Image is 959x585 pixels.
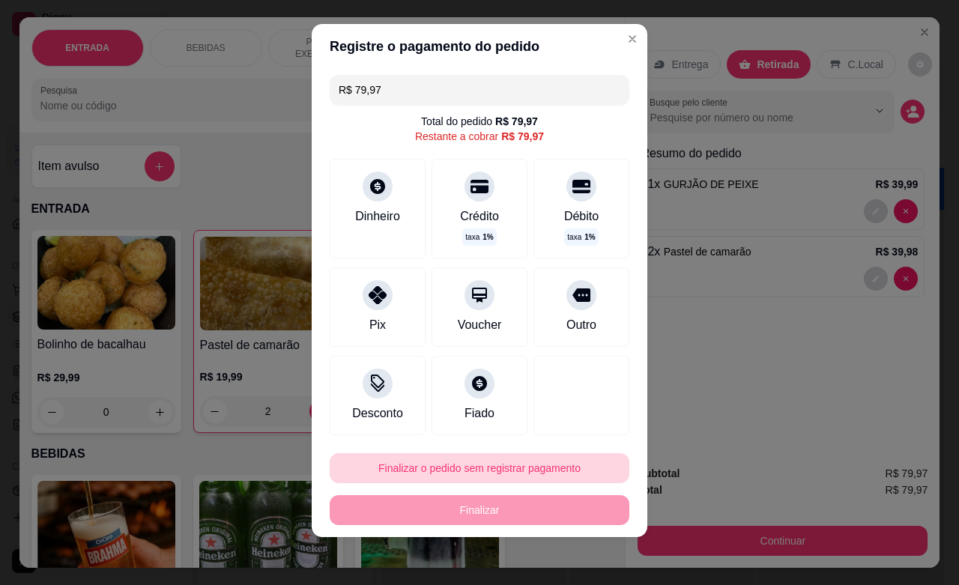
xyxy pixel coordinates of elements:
[465,231,493,243] p: taxa
[339,75,620,105] input: Ex.: hambúrguer de cordeiro
[355,207,400,225] div: Dinheiro
[465,404,494,422] div: Fiado
[421,114,538,129] div: Total do pedido
[352,404,403,422] div: Desconto
[369,316,386,334] div: Pix
[566,316,596,334] div: Outro
[330,453,629,483] button: Finalizar o pedido sem registrar pagamento
[501,129,544,144] div: R$ 79,97
[495,114,538,129] div: R$ 79,97
[458,316,502,334] div: Voucher
[564,207,599,225] div: Débito
[482,231,493,243] span: 1 %
[567,231,595,243] p: taxa
[584,231,595,243] span: 1 %
[415,129,544,144] div: Restante a cobrar
[460,207,499,225] div: Crédito
[620,27,644,51] button: Close
[312,24,647,69] header: Registre o pagamento do pedido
